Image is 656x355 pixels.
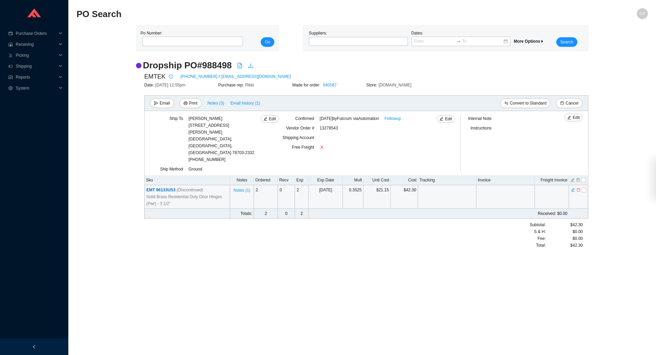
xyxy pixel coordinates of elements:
[414,38,455,45] input: From
[169,116,183,121] span: Ship To
[307,30,410,47] div: Suppliers:
[640,8,645,19] span: CA
[379,83,411,87] span: [DOMAIN_NAME]
[189,115,261,163] div: [PHONE_NUMBER]
[560,39,573,45] span: Search
[245,83,254,87] span: Rikki
[230,100,260,107] span: Email history (2)
[144,83,155,87] span: Date:
[283,135,314,140] span: Shipping Account
[189,167,202,172] span: Ground
[8,86,13,90] span: setting
[391,175,418,185] th: Cost
[546,221,583,228] div: $42.30
[565,100,578,107] span: Cancel
[343,185,363,209] td: 0.3525
[189,100,197,107] span: Print
[254,209,278,219] td: 2
[576,187,581,192] button: delete
[384,115,401,122] a: Followup
[573,235,583,242] span: $0.00
[261,37,274,47] button: Go
[323,83,337,87] a: 940587
[556,98,582,108] button: deleteCancel
[456,39,461,44] span: to
[207,99,224,104] button: Notes (3)
[363,175,391,185] th: Unit Cost
[143,59,232,71] h2: Dropship PO # 988498
[537,235,546,242] span: Fee :
[254,185,278,209] td: 2
[254,175,278,185] th: Ordered
[573,114,580,121] span: Edit
[16,61,57,72] span: Shipping
[504,101,508,106] span: swap
[510,100,546,107] span: Convert to Standard
[560,101,564,106] span: delete
[218,83,245,87] span: Purchase rep:
[445,115,452,122] span: Edit
[263,117,268,122] span: edit
[278,209,295,219] td: 0
[295,209,309,219] td: 2
[391,185,418,209] td: $42.30
[295,175,309,185] th: Exp
[230,175,254,185] th: Notes
[286,126,314,131] span: Vendor Order #
[146,193,228,207] span: Solid Brass Residential Duty Door Hinges (Pair) - 3 1/2”
[8,75,13,79] span: fund
[320,125,442,134] div: 13278543
[160,100,170,107] span: Email
[571,188,575,192] span: edit
[16,28,57,39] span: Purchase Orders
[155,83,186,87] span: [DATE] 12:55pm
[207,100,224,107] span: Notes ( 3 )
[16,39,57,50] span: Receiving
[77,8,505,20] h2: PO Search
[261,115,279,123] button: editEdit
[564,114,583,121] button: editEdit
[295,116,314,121] span: Confirmed
[154,101,158,106] span: send
[248,63,254,70] a: download
[570,177,575,182] button: edit
[265,39,270,45] span: Go
[567,115,571,120] span: edit
[180,73,217,80] a: [PHONE_NUMBER]
[237,63,243,68] span: file-pdf
[514,39,544,44] span: More Options
[233,187,250,194] span: Notes ( 1 )
[295,185,309,209] td: 2
[278,175,295,185] th: Recv
[353,116,379,121] span: via Automation
[230,98,260,108] button: Email history (2)
[556,37,577,47] button: Search
[183,101,188,106] span: printer
[140,30,241,47] div: Po Number:
[237,63,243,70] a: file-pdf
[269,115,276,122] span: Edit
[534,228,546,235] span: S & H:
[221,73,291,80] a: [EMAIL_ADDRESS][DOMAIN_NAME]
[530,221,546,228] span: Subtotal:
[462,38,503,45] input: To
[476,175,535,185] th: Invoice
[278,185,295,209] td: 0
[248,63,254,68] span: download
[500,98,550,108] button: swapConvert to Standard
[320,115,379,122] span: [DATE] by Fulcrum
[343,175,363,185] th: Mult
[546,228,583,235] div: $0.00
[540,39,544,43] span: caret-right
[292,83,322,87] span: Made for order:
[146,177,229,183] div: Sku
[179,98,202,108] button: printerPrint
[538,211,556,216] span: Received:
[309,185,343,209] td: [DATE]
[233,187,250,191] button: Notes (1)
[165,72,175,81] button: info-circle
[439,117,443,122] span: edit
[177,188,203,192] i: (Discontinued)
[150,98,174,108] button: sendEmail
[144,71,165,82] span: EMTEK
